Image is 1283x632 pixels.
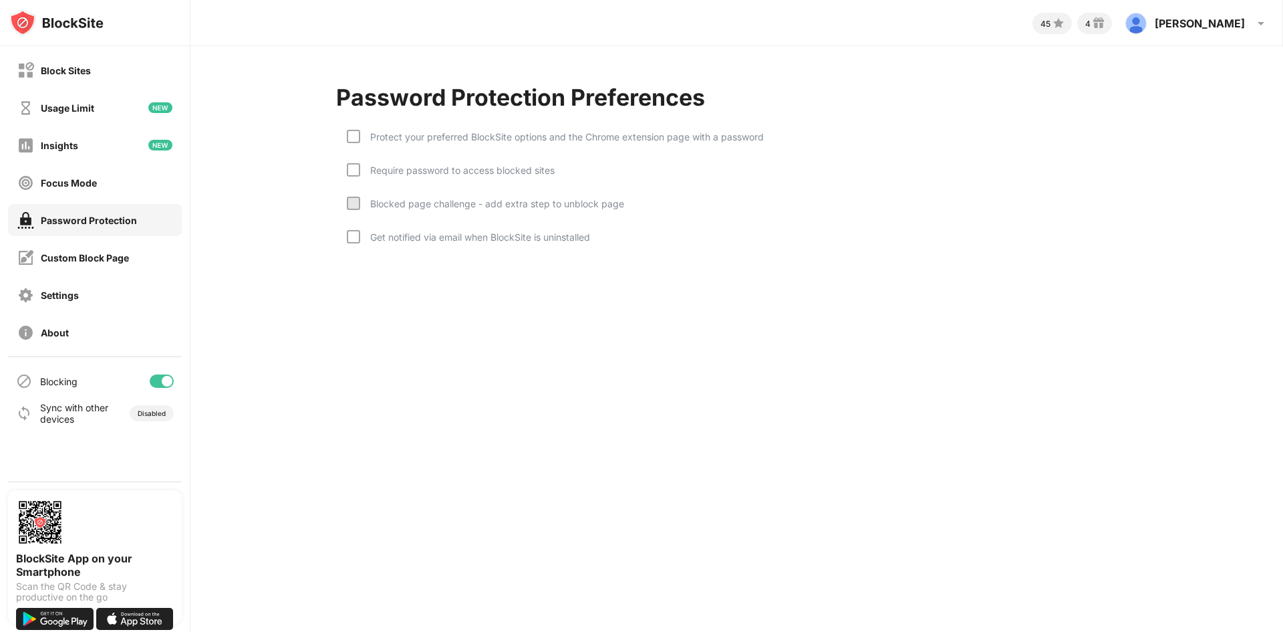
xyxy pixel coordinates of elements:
[16,552,174,578] div: BlockSite App on your Smartphone
[1050,15,1066,31] img: points-small.svg
[1040,19,1050,29] div: 45
[17,287,34,304] img: settings-off.svg
[16,498,64,546] img: options-page-qr-code.png
[16,581,174,603] div: Scan the QR Code & stay productive on the go
[148,140,172,150] img: new-icon.svg
[41,102,94,114] div: Usage Limit
[17,249,34,266] img: customize-block-page-off.svg
[17,212,34,229] img: password-protection-on.svg
[1155,17,1245,30] div: [PERSON_NAME]
[17,175,34,191] img: focus-off.svg
[41,327,69,338] div: About
[41,177,97,189] div: Focus Mode
[1085,19,1091,29] div: 4
[17,137,34,154] img: insights-off.svg
[41,252,129,264] div: Custom Block Page
[41,65,91,76] div: Block Sites
[17,324,34,341] img: about-off.svg
[336,84,705,111] div: Password Protection Preferences
[1091,15,1107,31] img: reward-small.svg
[138,409,166,417] div: Disabled
[1125,13,1147,34] img: ALV-UjWlwcEhQVFpmm8tSu8MKEienybtq-KnPNJLzP-cNZpyij5h-IMYtFqDJutZTJLwcBtnNye8mNgquzdex5WMyzw7HoQQL...
[41,290,79,301] div: Settings
[9,9,104,36] img: logo-blocksite.svg
[16,608,94,630] img: get-it-on-google-play.svg
[41,140,78,151] div: Insights
[40,402,109,425] div: Sync with other devices
[148,102,172,113] img: new-icon.svg
[360,165,555,176] div: Require password to access blocked sites
[96,608,174,630] img: download-on-the-app-store.svg
[360,198,624,209] div: Blocked page challenge - add extra step to unblock page
[40,376,78,387] div: Blocking
[17,62,34,79] img: block-off.svg
[17,100,34,116] img: time-usage-off.svg
[16,373,32,389] img: blocking-icon.svg
[16,405,32,421] img: sync-icon.svg
[41,215,137,226] div: Password Protection
[360,231,590,243] div: Get notified via email when BlockSite is uninstalled
[360,131,764,142] div: Protect your preferred BlockSite options and the Chrome extension page with a password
